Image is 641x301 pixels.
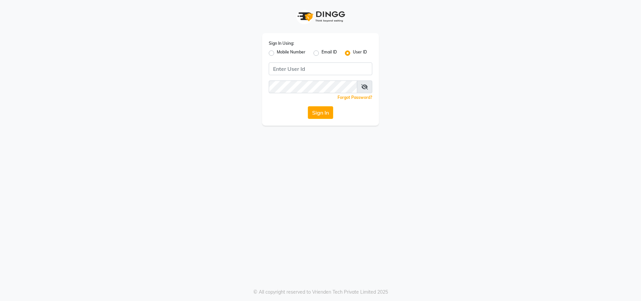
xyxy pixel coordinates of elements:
[269,62,372,75] input: Username
[269,81,357,93] input: Username
[338,95,372,100] a: Forgot Password?
[353,49,367,57] label: User ID
[269,40,294,46] label: Sign In Using:
[294,7,347,26] img: logo1.svg
[308,106,333,119] button: Sign In
[322,49,337,57] label: Email ID
[277,49,305,57] label: Mobile Number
